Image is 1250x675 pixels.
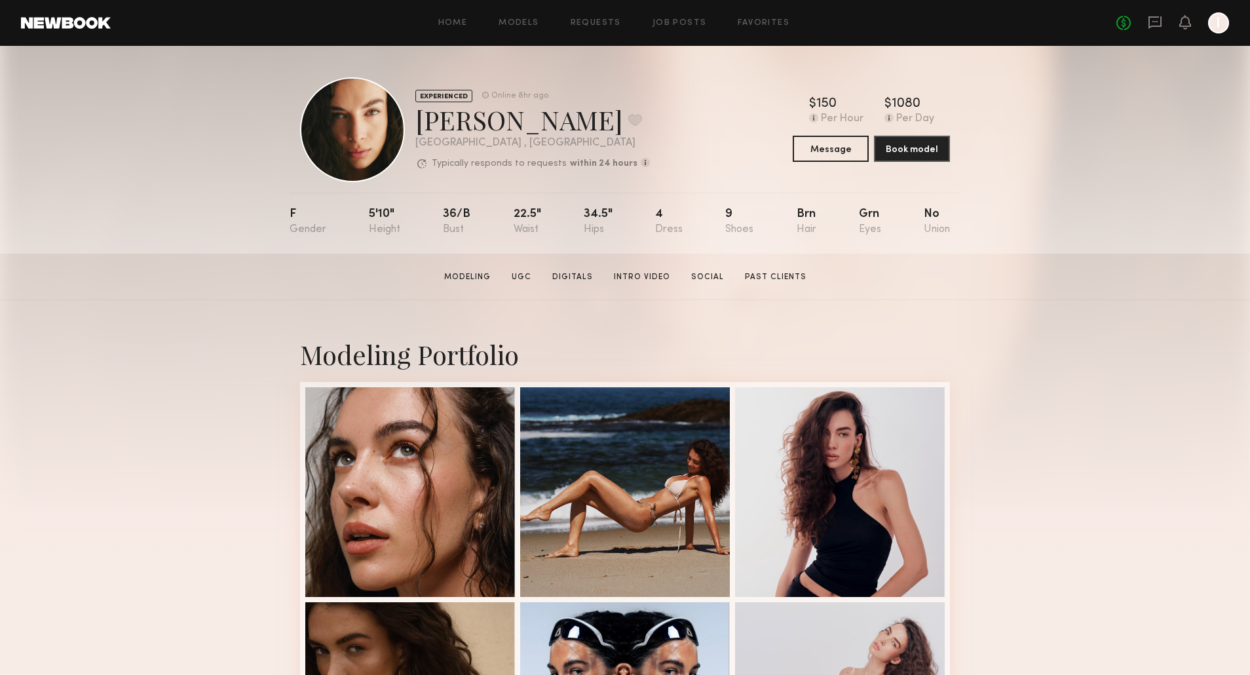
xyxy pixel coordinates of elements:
[821,113,863,125] div: Per Hour
[809,98,816,111] div: $
[369,208,400,235] div: 5'10"
[499,19,539,28] a: Models
[797,208,816,235] div: Brn
[738,19,789,28] a: Favorites
[415,138,650,149] div: [GEOGRAPHIC_DATA] , [GEOGRAPHIC_DATA]
[584,208,613,235] div: 34.5"
[290,208,326,235] div: F
[571,19,621,28] a: Requests
[547,271,598,283] a: Digitals
[793,136,869,162] button: Message
[439,271,496,283] a: Modeling
[415,90,472,102] div: EXPERIENCED
[415,102,650,137] div: [PERSON_NAME]
[570,159,637,168] b: within 24 hours
[653,19,707,28] a: Job Posts
[892,98,920,111] div: 1080
[816,98,837,111] div: 150
[859,208,881,235] div: Grn
[300,337,950,372] div: Modeling Portfolio
[438,19,468,28] a: Home
[924,208,950,235] div: No
[506,271,537,283] a: UGC
[884,98,892,111] div: $
[609,271,675,283] a: Intro Video
[686,271,729,283] a: Social
[896,113,934,125] div: Per Day
[491,92,548,100] div: Online 8hr ago
[432,159,567,168] p: Typically responds to requests
[740,271,812,283] a: Past Clients
[514,208,541,235] div: 22.5"
[725,208,753,235] div: 9
[1208,12,1229,33] a: I
[443,208,470,235] div: 36/b
[874,136,950,162] button: Book model
[655,208,683,235] div: 4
